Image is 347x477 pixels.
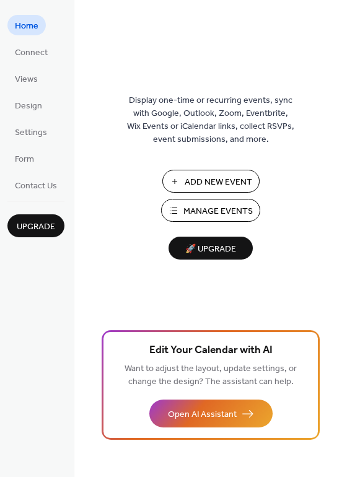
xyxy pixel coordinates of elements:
[17,221,55,234] span: Upgrade
[15,20,38,33] span: Home
[7,148,42,168] a: Form
[183,205,253,218] span: Manage Events
[7,175,64,195] a: Contact Us
[7,15,46,35] a: Home
[7,95,50,115] a: Design
[176,241,245,258] span: 🚀 Upgrade
[15,100,42,113] span: Design
[149,342,273,359] span: Edit Your Calendar with AI
[7,42,55,62] a: Connect
[185,176,252,189] span: Add New Event
[7,121,55,142] a: Settings
[127,94,294,146] span: Display one-time or recurring events, sync with Google, Outlook, Zoom, Eventbrite, Wix Events or ...
[162,170,260,193] button: Add New Event
[15,73,38,86] span: Views
[168,408,237,421] span: Open AI Assistant
[125,361,297,390] span: Want to adjust the layout, update settings, or change the design? The assistant can help.
[15,46,48,59] span: Connect
[15,180,57,193] span: Contact Us
[15,126,47,139] span: Settings
[7,68,45,89] a: Views
[161,199,260,222] button: Manage Events
[169,237,253,260] button: 🚀 Upgrade
[149,400,273,427] button: Open AI Assistant
[7,214,64,237] button: Upgrade
[15,153,34,166] span: Form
